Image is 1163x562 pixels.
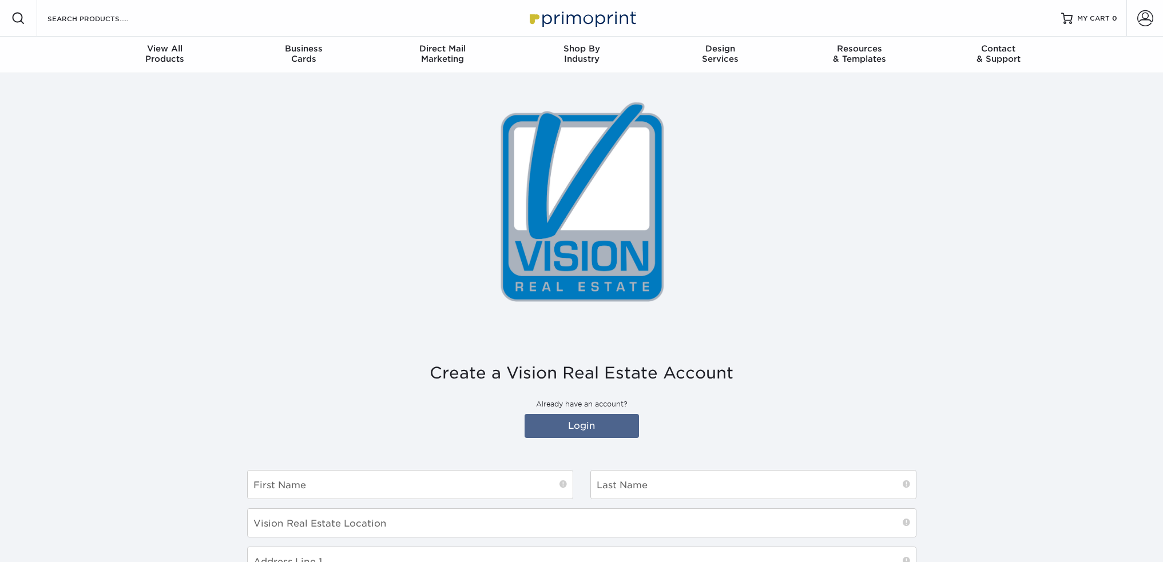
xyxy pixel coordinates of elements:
span: Shop By [512,43,651,54]
span: 0 [1112,14,1117,22]
p: Already have an account? [247,399,916,409]
div: Industry [512,43,651,64]
span: MY CART [1077,14,1110,23]
span: Design [651,43,790,54]
span: Direct Mail [373,43,512,54]
a: View AllProducts [96,37,235,73]
a: Direct MailMarketing [373,37,512,73]
a: DesignServices [651,37,790,73]
span: Business [234,43,373,54]
a: Shop ByIndustry [512,37,651,73]
div: Products [96,43,235,64]
div: Cards [234,43,373,64]
a: Login [525,414,639,438]
a: BusinessCards [234,37,373,73]
span: Resources [790,43,929,54]
span: View All [96,43,235,54]
input: SEARCH PRODUCTS..... [46,11,158,25]
div: Services [651,43,790,64]
div: & Templates [790,43,929,64]
a: Resources& Templates [790,37,929,73]
img: Vision Real Estate [496,101,668,309]
div: Marketing [373,43,512,64]
div: & Support [929,43,1068,64]
h3: Create a Vision Real Estate Account [247,364,916,383]
span: Contact [929,43,1068,54]
img: Primoprint [525,6,639,30]
a: Contact& Support [929,37,1068,73]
